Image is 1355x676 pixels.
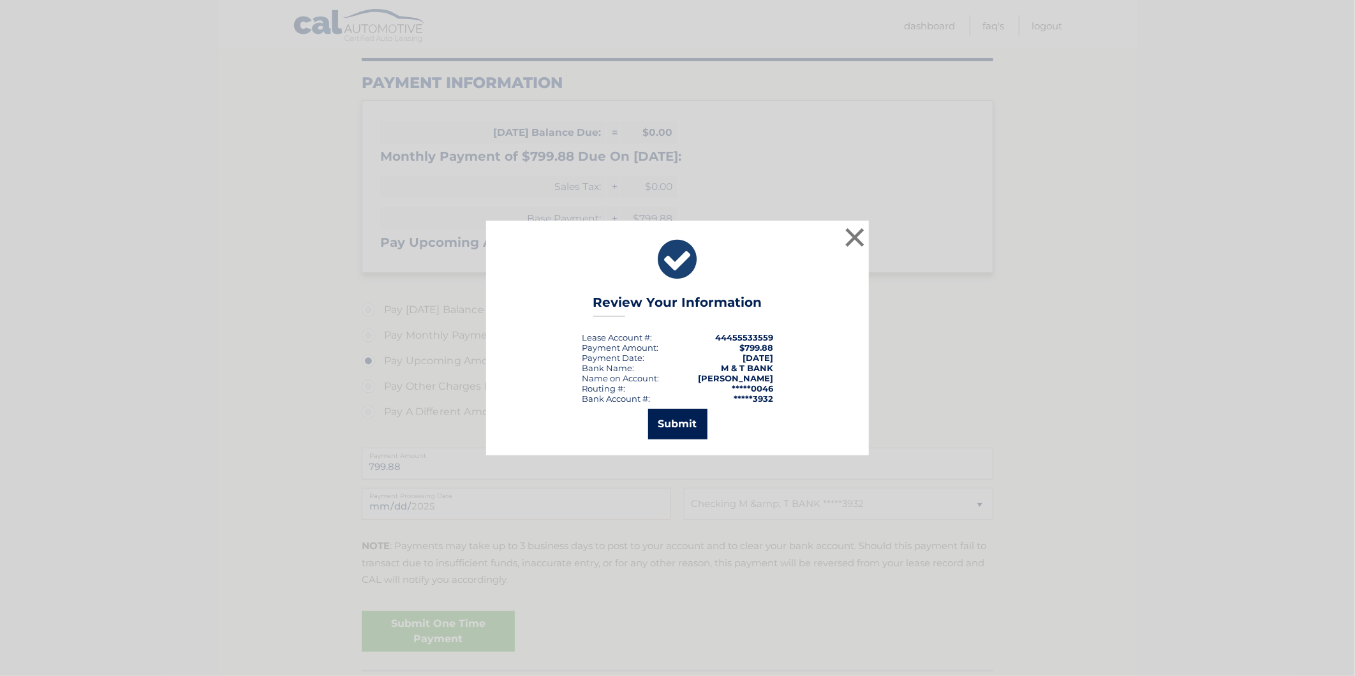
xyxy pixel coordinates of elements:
[698,373,773,383] strong: [PERSON_NAME]
[582,353,644,363] div: :
[582,363,634,373] div: Bank Name:
[743,353,773,363] span: [DATE]
[582,373,659,383] div: Name on Account:
[582,383,625,393] div: Routing #:
[593,295,762,317] h3: Review Your Information
[721,363,773,373] strong: M & T BANK
[739,342,773,353] span: $799.88
[582,342,658,353] div: Payment Amount:
[842,224,868,250] button: ×
[582,332,652,342] div: Lease Account #:
[582,393,650,404] div: Bank Account #:
[648,409,707,439] button: Submit
[715,332,773,342] strong: 44455533559
[582,353,642,363] span: Payment Date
